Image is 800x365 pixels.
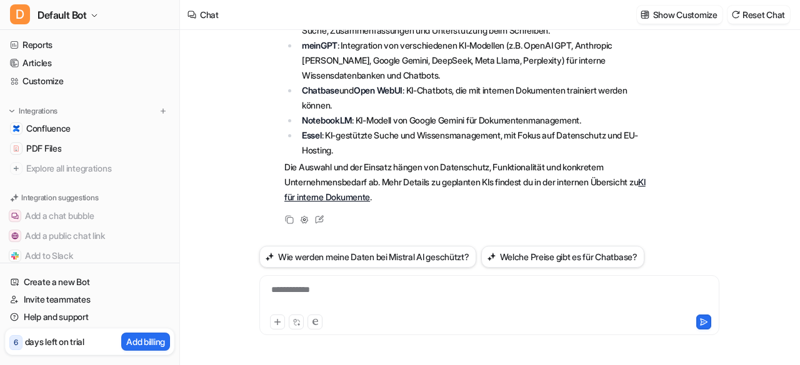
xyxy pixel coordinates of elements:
[302,85,339,95] strong: Chatbase
[298,113,650,128] li: : KI-Modell von Google Gemini für Dokumentenmanagement.
[5,72,174,90] a: Customize
[5,140,174,157] a: PDF FilesPDF Files
[19,106,57,116] p: Integrations
[302,40,337,51] strong: meinGPT
[11,212,19,220] img: Add a chat bubble
[25,335,84,348] p: days left on trial
[7,107,16,115] img: expand menu
[5,120,174,137] a: ConfluenceConfluence
[5,206,174,226] button: Add a chat bubbleAdd a chat bubble
[5,226,174,246] button: Add a public chat linkAdd a public chat link
[653,8,717,21] p: Show Customize
[5,36,174,54] a: Reports
[302,115,352,125] strong: NotebookLM
[727,6,790,24] button: Reset Chat
[5,273,174,291] a: Create a new Bot
[5,246,174,266] button: Add to SlackAdd to Slack
[126,335,165,348] p: Add billing
[10,162,22,175] img: explore all integrations
[298,83,650,113] li: und : KI-Chatbots, die mit internen Dokumenten trainiert werden können.
[354,85,402,95] strong: Open WebUI
[302,130,322,140] strong: Essel
[14,337,18,348] p: 6
[200,8,219,21] div: Chat
[259,246,476,268] button: Wie werden meine Daten bei Mistral AI geschützt?
[121,333,170,351] button: Add billing
[11,252,19,260] img: Add to Slack
[12,145,20,152] img: PDF Files
[21,192,98,203] p: Integration suggestions
[641,10,649,19] img: customize
[12,125,20,132] img: Confluence
[10,4,30,24] span: D
[11,232,19,240] img: Add a public chat link
[26,122,71,135] span: Confluence
[298,38,650,83] li: : Integration von verschiedenen KI-Modellen (z.B. OpenAI GPT, Anthropic [PERSON_NAME], Google Gem...
[26,142,61,155] span: PDF Files
[284,160,650,205] p: Die Auswahl und der Einsatz hängen von Datenschutz, Funktionalität und konkretem Unternehmensbeda...
[159,107,167,115] img: menu_add.svg
[481,246,644,268] button: Welche Preise gibt es für Chatbase?
[5,54,174,72] a: Articles
[731,10,740,19] img: reset
[5,160,174,177] a: Explore all integrations
[37,6,87,24] span: Default Bot
[5,105,61,117] button: Integrations
[284,177,646,202] a: KI für interne Dokumente
[637,6,722,24] button: Show Customize
[5,291,174,308] a: Invite teammates
[298,128,650,158] li: : KI-gestützte Suche und Wissensmanagement, mit Fokus auf Datenschutz und EU-Hosting.
[26,158,169,178] span: Explore all integrations
[5,308,174,326] a: Help and support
